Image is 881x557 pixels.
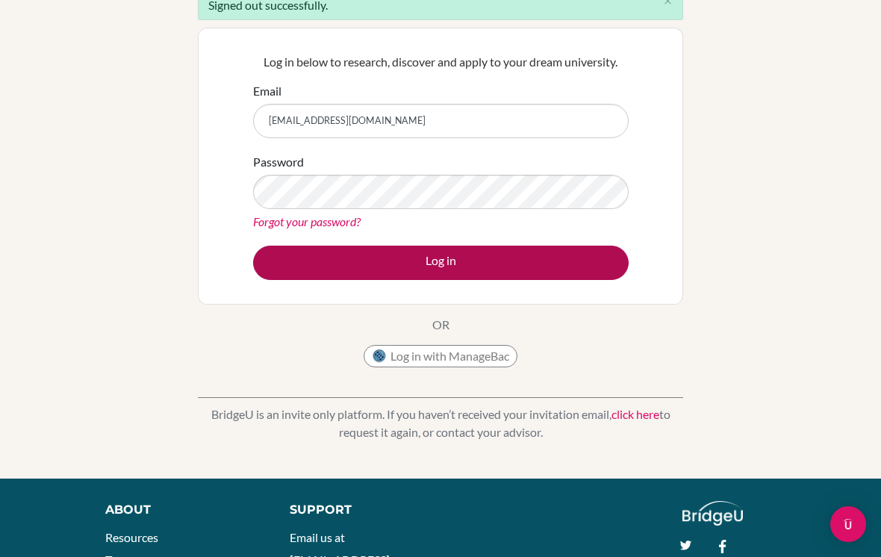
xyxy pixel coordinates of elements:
[105,530,158,544] a: Resources
[198,405,683,441] p: BridgeU is an invite only platform. If you haven’t received your invitation email, to request it ...
[611,407,659,421] a: click here
[682,501,743,526] img: logo_white@2x-f4f0deed5e89b7ecb1c2cc34c3e3d731f90f0f143d5ea2071677605dd97b5244.png
[253,53,629,71] p: Log in below to research, discover and apply to your dream university.
[253,214,361,228] a: Forgot your password?
[253,82,281,100] label: Email
[364,345,517,367] button: Log in with ManageBac
[253,153,304,171] label: Password
[432,316,449,334] p: OR
[290,501,426,519] div: Support
[105,501,256,519] div: About
[253,246,629,280] button: Log in
[830,506,866,542] div: Open Intercom Messenger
